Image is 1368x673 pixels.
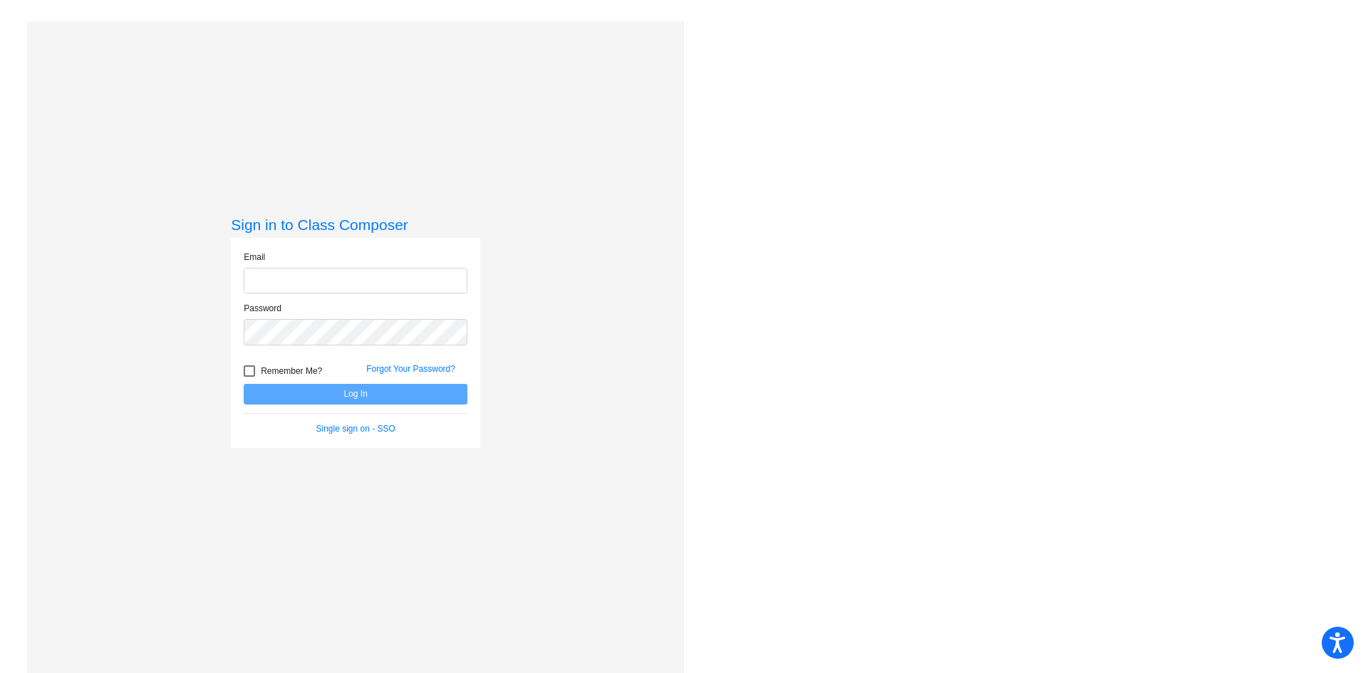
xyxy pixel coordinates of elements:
[231,216,480,234] h3: Sign in to Class Composer
[244,384,467,405] button: Log In
[244,302,281,315] label: Password
[261,362,322,380] span: Remember Me?
[366,364,455,374] a: Forgot Your Password?
[244,251,265,264] label: Email
[316,424,395,434] a: Single sign on - SSO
